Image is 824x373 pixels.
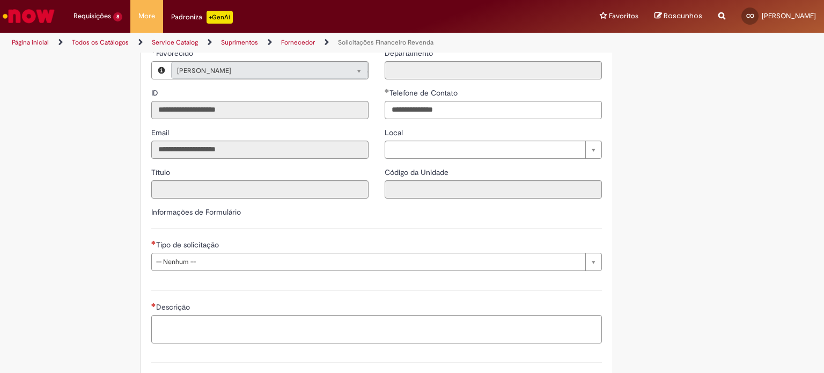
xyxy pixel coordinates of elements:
a: Limpar campo Local [385,141,602,159]
textarea: Descrição [151,315,602,344]
input: Código da Unidade [385,180,602,199]
span: Necessários [151,303,156,307]
label: Informações de Formulário [151,207,241,217]
a: Página inicial [12,38,49,47]
p: +GenAi [207,11,233,24]
span: Somente leitura - Código da Unidade [385,167,451,177]
span: [PERSON_NAME] [762,11,816,20]
span: Necessários - Favorecido [156,48,195,58]
span: Somente leitura - Email [151,128,171,137]
span: Somente leitura - Título [151,167,172,177]
input: ID [151,101,369,119]
span: Obrigatório Preenchido [151,49,156,53]
label: Somente leitura - Necessários - Favorecido [151,48,195,58]
span: [PERSON_NAME] [177,62,341,79]
input: Email [151,141,369,159]
span: 8 [113,12,122,21]
span: -- Nenhum -- [156,253,580,270]
span: Descrição [156,302,192,312]
ul: Trilhas de página [8,33,541,53]
span: Local [385,128,405,137]
label: Somente leitura - Código da Unidade [385,167,451,178]
a: Solicitações Financeiro Revenda [338,38,433,47]
a: Rascunhos [654,11,702,21]
label: Somente leitura - ID [151,87,160,98]
span: Requisições [73,11,111,21]
span: Tipo de solicitação [156,240,221,250]
span: Necessários [151,240,156,245]
input: Departamento [385,61,602,79]
span: CO [746,12,754,19]
span: Favoritos [609,11,638,21]
a: Fornecedor [281,38,315,47]
span: Telefone de Contato [389,88,460,98]
button: Favorecido, Visualizar este registro Carlos Oliveira [152,62,171,79]
a: Suprimentos [221,38,258,47]
a: Service Catalog [152,38,198,47]
span: More [138,11,155,21]
span: Somente leitura - ID [151,88,160,98]
input: Telefone de Contato [385,101,602,119]
a: [PERSON_NAME]Limpar campo Favorecido [171,62,368,79]
label: Somente leitura - Email [151,127,171,138]
span: Rascunhos [664,11,702,21]
span: Obrigatório Preenchido [385,89,389,93]
a: Todos os Catálogos [72,38,129,47]
img: ServiceNow [1,5,56,27]
label: Somente leitura - Título [151,167,172,178]
div: Padroniza [171,11,233,24]
input: Título [151,180,369,199]
label: Somente leitura - Departamento [385,48,435,58]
